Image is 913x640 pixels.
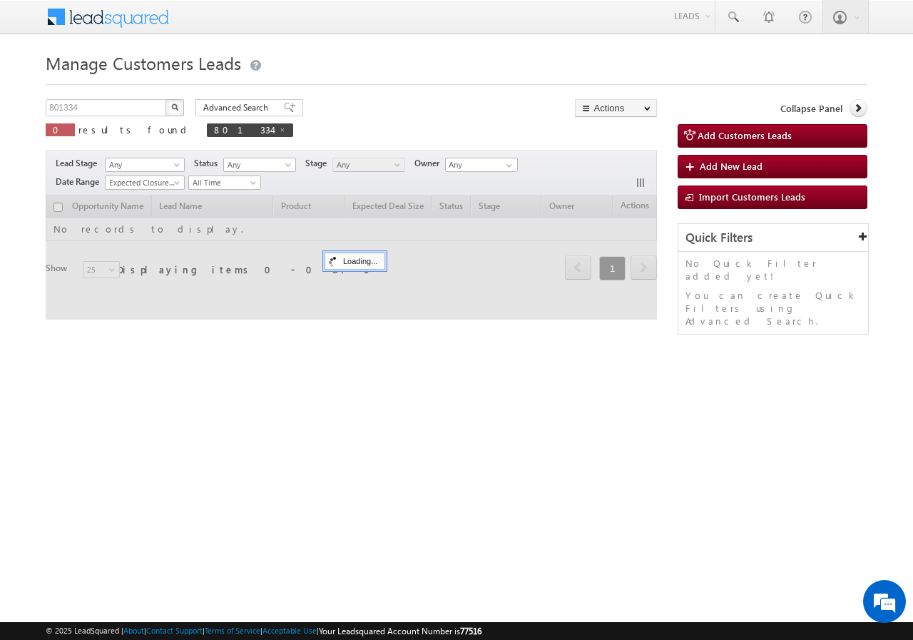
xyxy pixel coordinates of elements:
span: Date Range [56,176,105,188]
span: Add New Lead [700,160,762,172]
span: Any [224,158,292,171]
div: Quick Filters [678,224,868,252]
span: Advanced Search [203,101,272,114]
img: Search [171,103,178,111]
span: Your Leadsquared Account Number is [319,626,481,636]
a: Any [105,158,185,172]
span: Owner [414,157,445,170]
button: Actions [575,99,657,117]
span: Import Customers Leads [699,191,805,203]
a: Show All Items [499,158,516,173]
p: You can create Quick Filters using Advanced Search. [685,289,861,327]
div: Loading... [325,253,385,270]
span: 801334 [214,123,272,136]
span: 0 [53,123,68,136]
a: All Time [188,176,261,190]
span: Stage [305,157,332,170]
a: About [123,626,144,635]
span: Manage Customers Leads [46,51,241,74]
span: Collapse Panel [780,102,842,115]
span: Expected Closure Date [106,176,180,189]
a: Any [223,158,296,172]
span: All Time [189,176,257,189]
span: 77516 [460,626,481,636]
span: results found [78,123,192,136]
a: Terms of Service [205,626,260,635]
a: Any [332,158,405,172]
span: Any [106,158,180,171]
p: No Quick Filter added yet! [685,257,861,283]
span: Add Customers Leads [698,129,792,141]
span: Any [333,158,401,171]
input: Type to Search [445,158,518,172]
a: Expected Closure Date [105,176,185,190]
span: Lead Stage [56,157,103,170]
span: © 2025 LeadSquared | | | | | [46,624,481,638]
a: Contact Support [146,626,203,635]
a: Acceptable Use [262,626,317,635]
span: Status [194,157,223,170]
